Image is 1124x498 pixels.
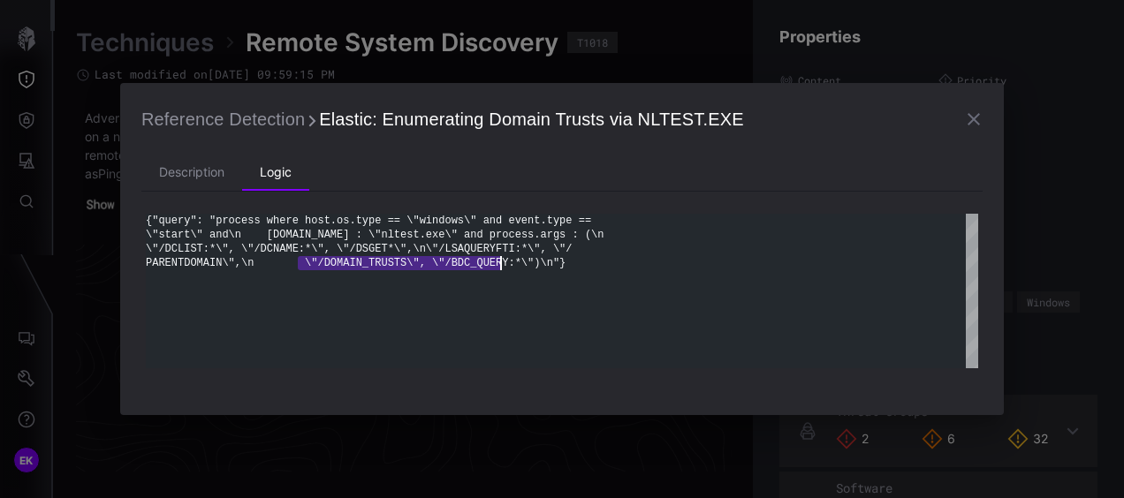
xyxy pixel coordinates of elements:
[146,243,426,255] span: \"/DCLIST:*\", \"/DCNAME:*\", \"/DSGET*\",\n
[141,109,305,129] span: Reference Detection
[141,155,242,191] li: Description
[146,215,464,227] span: {"query": "process where host.os.type == \"windows
[464,257,566,269] span: C_QUERY:*\")\n"}
[242,155,309,191] li: Logic
[146,257,464,269] span: PARENTDOMAIN\",\n \"/DOMAIN_TRUSTS\", \"/BD
[464,215,591,227] span: \" and event.type ==
[470,229,604,241] span: nd process.args : (\n
[426,243,573,255] span: \"/LSAQUERYFTI:*\", \"/
[319,109,744,129] span: Elastic: Enumerating Domain Trusts via NLTEST.EXE
[146,229,470,241] span: \"start\" and\n [DOMAIN_NAME] : \"nltest.exe\" a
